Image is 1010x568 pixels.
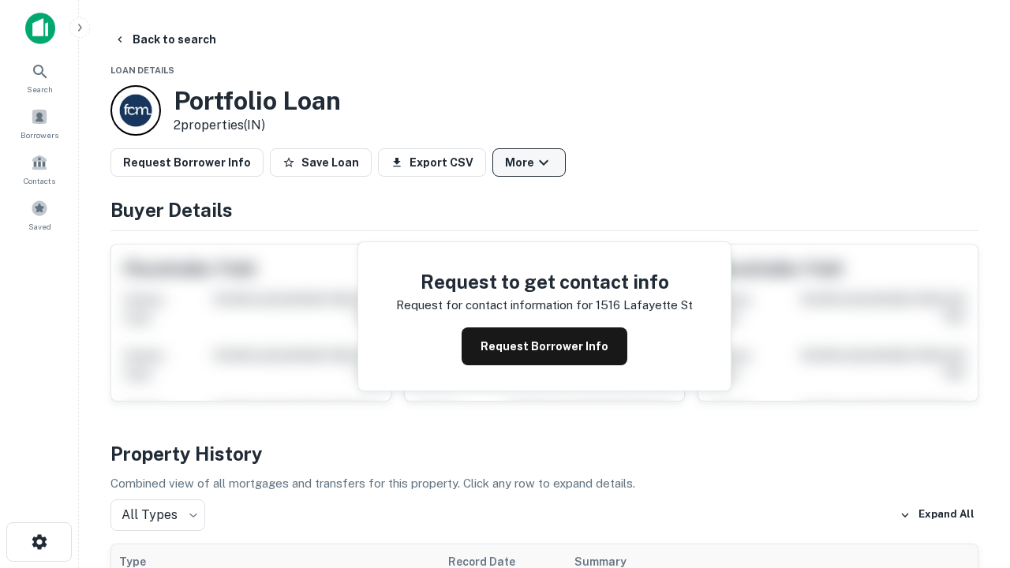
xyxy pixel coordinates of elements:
p: 2 properties (IN) [174,116,341,135]
div: All Types [110,499,205,531]
h3: Portfolio Loan [174,86,341,116]
span: Saved [28,220,51,233]
span: Search [27,83,53,95]
button: Expand All [896,503,978,527]
a: Saved [5,193,74,236]
span: Borrowers [21,129,58,141]
button: Back to search [107,25,223,54]
h4: Property History [110,439,978,468]
iframe: Chat Widget [931,391,1010,467]
button: More [492,148,566,177]
button: Request Borrower Info [110,148,264,177]
button: Request Borrower Info [462,327,627,365]
p: Combined view of all mortgages and transfers for this property. Click any row to expand details. [110,474,978,493]
img: capitalize-icon.png [25,13,55,44]
h4: Buyer Details [110,196,978,224]
a: Contacts [5,148,74,190]
p: Request for contact information for [396,296,593,315]
a: Search [5,56,74,99]
a: Borrowers [5,102,74,144]
p: 1516 lafayette st [596,296,693,315]
span: Loan Details [110,65,174,75]
h4: Request to get contact info [396,267,693,296]
button: Export CSV [378,148,486,177]
button: Save Loan [270,148,372,177]
span: Contacts [24,174,55,187]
